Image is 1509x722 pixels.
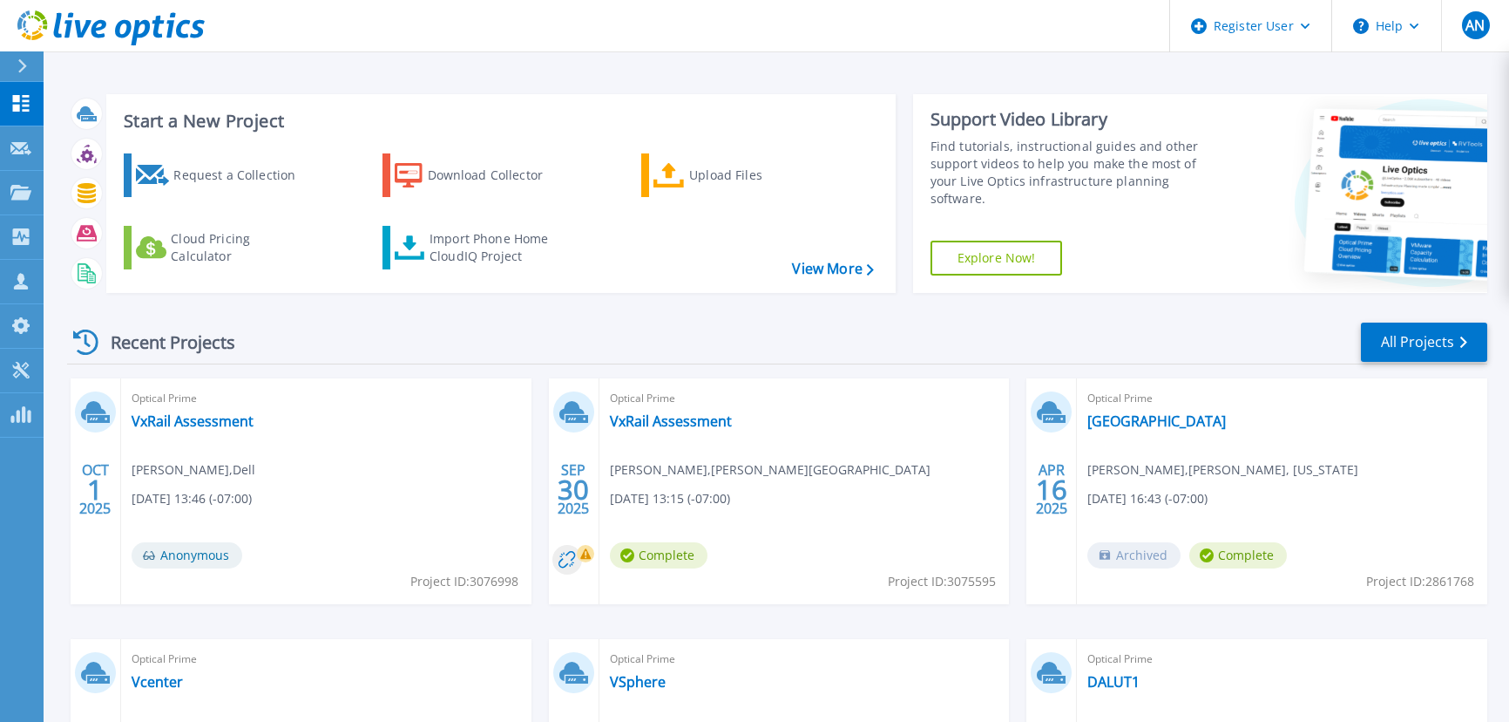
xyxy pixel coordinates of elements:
[930,108,1221,131] div: Support Video Library
[1361,323,1487,362] a: All Projects
[124,226,318,269] a: Cloud Pricing Calculator
[132,460,255,480] span: [PERSON_NAME] , Dell
[1087,412,1226,430] a: [GEOGRAPHIC_DATA]
[610,673,666,691] a: VSphere
[430,230,565,265] div: Import Phone Home CloudIQ Project
[1087,673,1140,691] a: DALUT1
[1465,18,1485,32] span: AN
[132,489,252,508] span: [DATE] 13:46 (-07:00)
[888,572,996,591] span: Project ID: 3075595
[173,158,313,193] div: Request a Collection
[1189,542,1287,569] span: Complete
[792,261,873,277] a: View More
[610,389,999,408] span: Optical Prime
[132,389,521,408] span: Optical Prime
[610,650,999,669] span: Optical Prime
[132,673,183,691] a: Vcenter
[930,138,1221,208] div: Find tutorials, instructional guides and other support videos to help you make the most of your L...
[1087,389,1477,408] span: Optical Prime
[1035,458,1068,521] div: APR 2025
[610,489,730,508] span: [DATE] 13:15 (-07:00)
[1087,650,1477,669] span: Optical Prime
[67,321,259,364] div: Recent Projects
[641,153,836,197] a: Upload Files
[1087,489,1208,508] span: [DATE] 16:43 (-07:00)
[132,542,242,569] span: Anonymous
[428,158,567,193] div: Download Collector
[124,153,318,197] a: Request a Collection
[78,458,112,521] div: OCT 2025
[1036,482,1067,497] span: 16
[1087,460,1358,480] span: [PERSON_NAME] , [PERSON_NAME], [US_STATE]
[1087,542,1181,569] span: Archived
[610,460,930,480] span: [PERSON_NAME] , [PERSON_NAME][GEOGRAPHIC_DATA]
[382,153,577,197] a: Download Collector
[689,158,829,193] div: Upload Files
[410,572,518,591] span: Project ID: 3076998
[558,482,589,497] span: 30
[132,650,521,669] span: Optical Prime
[557,458,590,521] div: SEP 2025
[1366,572,1474,591] span: Project ID: 2861768
[930,241,1063,276] a: Explore Now!
[610,412,732,430] a: VxRail Assessment
[171,230,310,265] div: Cloud Pricing Calculator
[132,412,254,430] a: VxRail Assessment
[124,112,873,131] h3: Start a New Project
[87,482,103,497] span: 1
[610,542,707,569] span: Complete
